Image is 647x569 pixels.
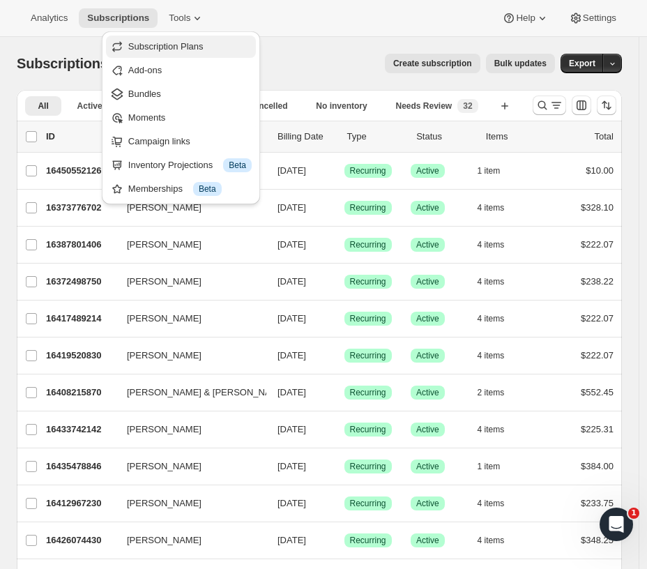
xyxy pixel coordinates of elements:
span: Active [416,461,439,472]
span: Active [416,535,439,546]
span: Moments [128,112,165,123]
span: Active [416,313,439,324]
p: 16387801406 [46,238,116,252]
p: 16433742142 [46,423,116,437]
button: Search and filter results [533,96,566,115]
span: Recurring [350,498,386,509]
button: Customize table column order and visibility [572,96,591,115]
div: Type [347,130,406,144]
span: 4 items [478,202,505,213]
span: Active [416,239,439,250]
span: Subscription Plans [128,41,204,52]
p: 16408215870 [46,386,116,400]
span: [DATE] [277,461,306,471]
button: Bundles [106,83,256,105]
span: Active [416,387,439,398]
button: Campaign links [106,130,256,153]
button: 4 items [478,198,520,218]
span: [PERSON_NAME] [127,312,201,326]
button: 4 items [478,272,520,291]
span: $384.00 [581,461,614,471]
span: 4 items [478,535,505,546]
span: [PERSON_NAME] [127,238,201,252]
span: $552.45 [581,387,614,397]
button: Help [494,8,557,28]
span: Recurring [350,202,386,213]
div: 16435478846[PERSON_NAME][DATE]SuccessRecurringSuccessActive1 item$384.00 [46,457,614,476]
button: 4 items [478,420,520,439]
span: [DATE] [277,313,306,324]
span: Settings [583,13,616,24]
button: Bulk updates [486,54,555,73]
div: 16372498750[PERSON_NAME][DATE]SuccessRecurringSuccessActive4 items$238.22 [46,272,614,291]
span: Active [416,498,439,509]
span: 4 items [478,350,505,361]
span: 4 items [478,498,505,509]
div: 16387801406[PERSON_NAME][DATE]SuccessRecurringSuccessActive4 items$222.07 [46,235,614,255]
button: Create new view [494,96,516,116]
span: $233.75 [581,498,614,508]
p: 16373776702 [46,201,116,215]
span: Recurring [350,313,386,324]
button: 1 item [478,457,516,476]
span: Recurring [350,461,386,472]
p: 16417489214 [46,312,116,326]
span: 4 items [478,424,505,435]
span: $222.07 [581,350,614,361]
button: 4 items [478,531,520,550]
span: [PERSON_NAME] [127,496,201,510]
div: 16412967230[PERSON_NAME][DATE]SuccessRecurringSuccessActive4 items$233.75 [46,494,614,513]
button: 2 items [478,383,520,402]
div: 16426074430[PERSON_NAME][DATE]SuccessRecurringSuccessActive4 items$348.25 [46,531,614,550]
div: Items [486,130,545,144]
span: 2 items [478,387,505,398]
span: Recurring [350,350,386,361]
span: [DATE] [277,165,306,176]
span: 4 items [478,313,505,324]
span: Campaign links [128,136,190,146]
span: $222.07 [581,313,614,324]
p: Status [416,130,475,144]
span: Tools [169,13,190,24]
span: $328.10 [581,202,614,213]
span: [PERSON_NAME] [127,349,201,363]
button: Inventory Projections [106,154,256,176]
div: 16417489214[PERSON_NAME][DATE]SuccessRecurringSuccessActive4 items$222.07 [46,309,614,328]
span: Active [416,165,439,176]
span: Recurring [350,424,386,435]
button: Create subscription [385,54,480,73]
p: Billing Date [277,130,336,144]
button: [PERSON_NAME] [119,234,258,256]
span: 4 items [478,239,505,250]
button: Settings [561,8,625,28]
button: Analytics [22,8,76,28]
span: 4 items [478,276,505,287]
span: [DATE] [277,276,306,287]
span: $238.22 [581,276,614,287]
button: [PERSON_NAME] [119,344,258,367]
span: Beta [229,160,246,171]
button: [PERSON_NAME] [119,418,258,441]
span: [DATE] [277,535,306,545]
button: Subscription Plans [106,36,256,58]
span: Bulk updates [494,58,547,69]
div: 16433742142[PERSON_NAME][DATE]SuccessRecurringSuccessActive4 items$225.31 [46,420,614,439]
button: 4 items [478,346,520,365]
button: Tools [160,8,213,28]
span: [PERSON_NAME] [127,533,201,547]
p: 16412967230 [46,496,116,510]
button: [PERSON_NAME] [119,455,258,478]
button: [PERSON_NAME] [119,271,258,293]
button: Add-ons [106,59,256,82]
button: Subscriptions [79,8,158,28]
span: Recurring [350,239,386,250]
button: [PERSON_NAME] [119,492,258,515]
span: [DATE] [277,424,306,434]
button: 4 items [478,494,520,513]
span: Cancelled [248,100,288,112]
p: 16450552126 [46,164,116,178]
iframe: Intercom live chat [600,508,633,541]
p: Total [595,130,614,144]
span: Analytics [31,13,68,24]
button: Memberships [106,178,256,200]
